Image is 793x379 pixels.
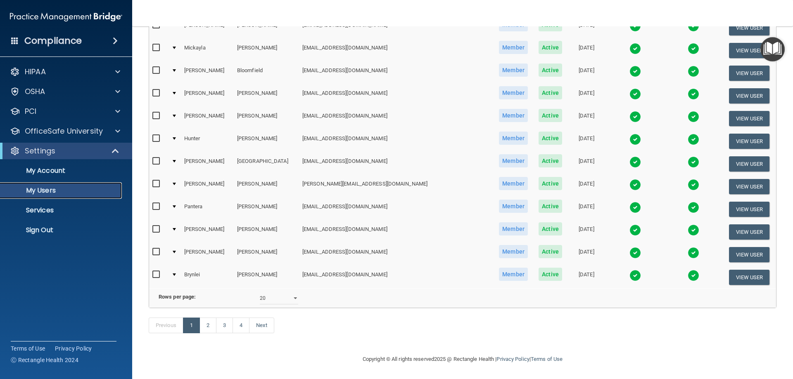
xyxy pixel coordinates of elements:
td: [PERSON_NAME] [181,62,234,85]
img: tick.e7d51cea.svg [629,134,641,145]
td: [EMAIL_ADDRESS][DOMAIN_NAME] [299,221,494,243]
button: View User [729,202,770,217]
td: Bloomfield [234,62,299,85]
td: [EMAIL_ADDRESS][DOMAIN_NAME] [299,85,494,107]
td: [DATE] [567,198,606,221]
td: [PERSON_NAME] [181,243,234,266]
img: tick.e7d51cea.svg [629,43,641,54]
img: tick.e7d51cea.svg [688,156,699,168]
button: View User [729,156,770,172]
p: Services [5,206,118,214]
img: tick.e7d51cea.svg [688,134,699,145]
button: View User [729,111,770,126]
a: OfficeSafe University [10,126,120,136]
td: [PERSON_NAME] [234,243,299,266]
p: Sign Out [5,226,118,234]
img: tick.e7d51cea.svg [629,156,641,168]
img: tick.e7d51cea.svg [629,111,641,122]
img: tick.e7d51cea.svg [629,247,641,259]
td: [DATE] [567,62,606,85]
a: PCI [10,106,120,116]
span: Member [499,177,528,190]
img: tick.e7d51cea.svg [629,66,641,77]
td: [PERSON_NAME] [234,39,299,62]
p: My Account [5,167,118,175]
td: [PERSON_NAME] [181,153,234,175]
td: [GEOGRAPHIC_DATA] [234,153,299,175]
span: Member [499,109,528,122]
img: tick.e7d51cea.svg [629,88,641,100]
td: [EMAIL_ADDRESS][DOMAIN_NAME] [299,198,494,221]
td: [DATE] [567,221,606,243]
td: [PERSON_NAME] [234,221,299,243]
iframe: Drift Widget Chat Controller [650,320,783,353]
button: View User [729,134,770,149]
img: tick.e7d51cea.svg [629,20,641,32]
div: Copyright © All rights reserved 2025 @ Rectangle Health | | [312,346,613,372]
a: Privacy Policy [55,344,92,353]
span: Active [539,222,562,235]
span: Active [539,64,562,77]
span: Member [499,86,528,99]
span: Active [539,109,562,122]
td: [EMAIL_ADDRESS][DOMAIN_NAME] [299,62,494,85]
td: [EMAIL_ADDRESS][DOMAIN_NAME] [299,266,494,288]
td: [PERSON_NAME][EMAIL_ADDRESS][DOMAIN_NAME] [299,175,494,198]
a: 2 [199,318,216,333]
button: View User [729,66,770,81]
span: Member [499,245,528,258]
img: tick.e7d51cea.svg [629,224,641,236]
span: Active [539,41,562,54]
td: [PERSON_NAME] [234,198,299,221]
span: Active [539,154,562,167]
a: HIPAA [10,67,120,77]
td: [PERSON_NAME] [234,107,299,130]
img: tick.e7d51cea.svg [688,66,699,77]
button: Open Resource Center [760,37,785,61]
td: [EMAIL_ADDRESS][DOMAIN_NAME] [299,153,494,175]
td: [DATE] [567,85,606,107]
td: [DATE] [567,39,606,62]
td: [EMAIL_ADDRESS][DOMAIN_NAME] [299,39,494,62]
td: Mickayla [181,39,234,62]
span: Member [499,64,528,77]
td: [DATE] [567,243,606,266]
a: 3 [216,318,233,333]
img: PMB logo [10,9,122,25]
a: Previous [149,318,183,333]
td: [EMAIL_ADDRESS][DOMAIN_NAME] [299,16,494,39]
span: Member [499,154,528,167]
button: View User [729,20,770,35]
p: OSHA [25,87,45,97]
td: [EMAIL_ADDRESS][DOMAIN_NAME] [299,107,494,130]
button: View User [729,43,770,58]
td: [EMAIL_ADDRESS][DOMAIN_NAME] [299,130,494,153]
img: tick.e7d51cea.svg [629,202,641,213]
img: tick.e7d51cea.svg [688,88,699,100]
td: [PERSON_NAME] [181,175,234,198]
img: tick.e7d51cea.svg [688,179,699,191]
span: Active [539,177,562,190]
span: Active [539,200,562,213]
button: View User [729,179,770,194]
button: View User [729,224,770,240]
td: [PERSON_NAME] [181,221,234,243]
img: tick.e7d51cea.svg [688,224,699,236]
span: Active [539,132,562,145]
a: Privacy Policy [496,356,529,362]
p: PCI [25,106,36,116]
td: [PERSON_NAME] [181,16,234,39]
td: Pantera [181,198,234,221]
td: [PERSON_NAME] [234,85,299,107]
td: [DATE] [567,16,606,39]
span: Active [539,86,562,99]
td: [PERSON_NAME] [234,130,299,153]
td: [PERSON_NAME] [181,85,234,107]
td: [DATE] [567,175,606,198]
span: Member [499,132,528,145]
a: OSHA [10,87,120,97]
img: tick.e7d51cea.svg [688,43,699,54]
span: Active [539,245,562,258]
td: Hunter [181,130,234,153]
td: [DATE] [567,153,606,175]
